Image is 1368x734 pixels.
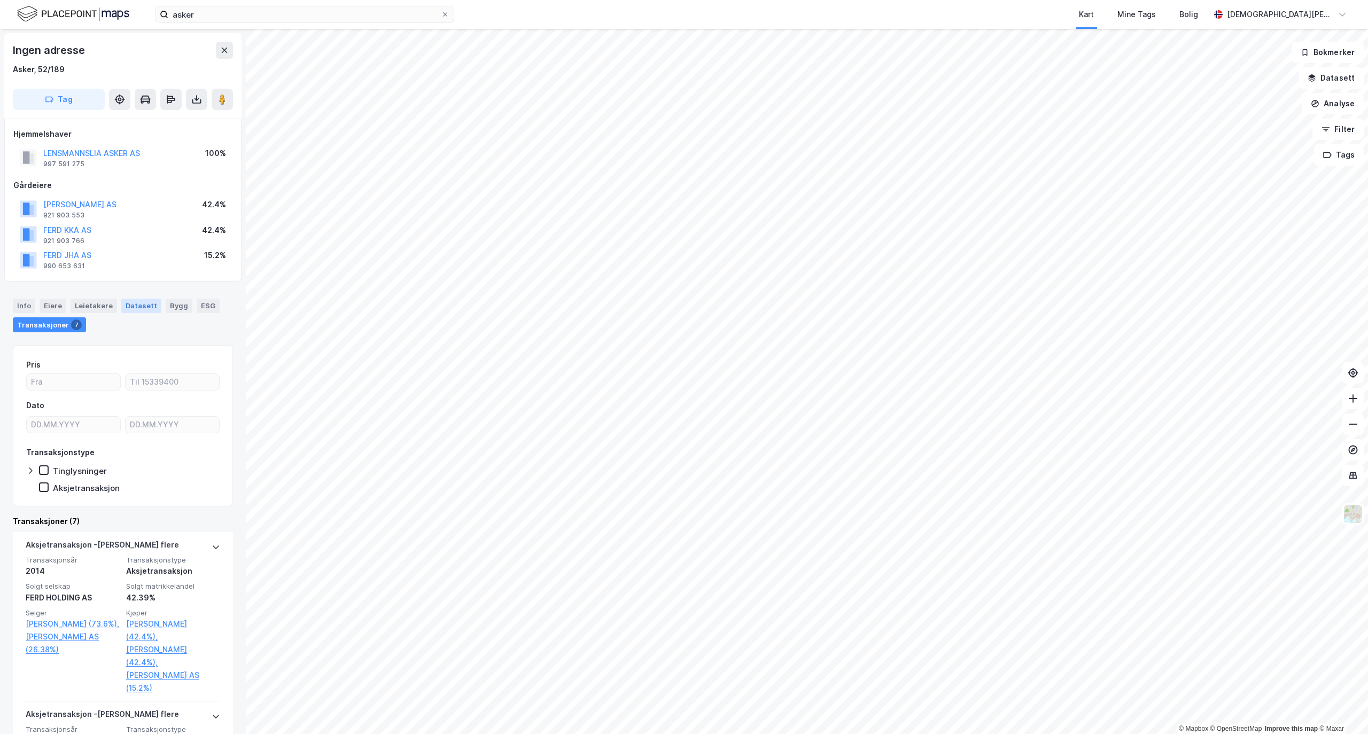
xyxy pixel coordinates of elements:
button: Datasett [1299,67,1364,89]
div: Leietakere [71,299,117,313]
div: Transaksjonstype [26,446,95,459]
a: Mapbox [1179,725,1208,732]
a: [PERSON_NAME] (73.6%), [26,618,120,630]
span: Solgt selskap [26,582,120,591]
div: Transaksjoner (7) [13,515,233,528]
button: Analyse [1302,93,1364,114]
span: Transaksjonstype [126,725,220,734]
div: Ingen adresse [13,42,87,59]
div: Bolig [1179,8,1198,21]
div: Tinglysninger [53,466,107,476]
a: [PERSON_NAME] (42.4%), [126,643,220,669]
div: Pris [26,358,41,371]
div: 7 [71,319,82,330]
div: Transaksjoner [13,317,86,332]
span: Transaksjonsår [26,725,120,734]
input: Fra [27,374,120,390]
a: [PERSON_NAME] AS (26.38%) [26,630,120,656]
div: 42.4% [202,224,226,237]
div: 42.4% [202,198,226,211]
div: 921 903 553 [43,211,84,220]
div: Kart [1079,8,1094,21]
div: Dato [26,399,44,412]
button: Filter [1312,119,1364,140]
input: DD.MM.YYYY [126,417,219,433]
div: 921 903 766 [43,237,84,245]
div: ESG [197,299,220,313]
input: Søk på adresse, matrikkel, gårdeiere, leietakere eller personer [168,6,441,22]
div: Info [13,299,35,313]
span: Transaksjonstype [126,556,220,565]
div: FERD HOLDING AS [26,591,120,604]
a: Improve this map [1265,725,1318,732]
div: Datasett [121,299,161,313]
div: 15.2% [204,249,226,262]
button: Bokmerker [1292,42,1364,63]
div: Aksjetransaksjon - [PERSON_NAME] flere [26,538,179,556]
iframe: Chat Widget [1315,683,1368,734]
div: 990 653 631 [43,262,85,270]
div: Aksjetransaksjon - [PERSON_NAME] flere [26,708,179,725]
span: Kjøper [126,608,220,618]
a: [PERSON_NAME] (42.4%), [126,618,220,643]
img: Z [1343,504,1363,524]
div: 997 591 275 [43,160,84,168]
span: Selger [26,608,120,618]
button: Tags [1314,144,1364,166]
div: Hjemmelshaver [13,128,232,140]
div: Eiere [40,299,66,313]
a: [PERSON_NAME] AS (15.2%) [126,669,220,694]
button: Tag [13,89,105,110]
img: logo.f888ab2527a4732fd821a326f86c7f29.svg [17,5,129,24]
div: 100% [205,147,226,160]
div: Mine Tags [1117,8,1156,21]
input: Til 15339400 [126,374,219,390]
div: 2014 [26,565,120,577]
div: [DEMOGRAPHIC_DATA][PERSON_NAME] [1227,8,1334,21]
div: Bygg [166,299,192,313]
div: Aksjetransaksjon [126,565,220,577]
div: Kontrollprogram for chat [1315,683,1368,734]
span: Transaksjonsår [26,556,120,565]
div: Gårdeiere [13,179,232,192]
div: 42.39% [126,591,220,604]
a: OpenStreetMap [1210,725,1262,732]
div: Aksjetransaksjon [53,483,120,493]
div: Asker, 52/189 [13,63,65,76]
input: DD.MM.YYYY [27,417,120,433]
span: Solgt matrikkelandel [126,582,220,591]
